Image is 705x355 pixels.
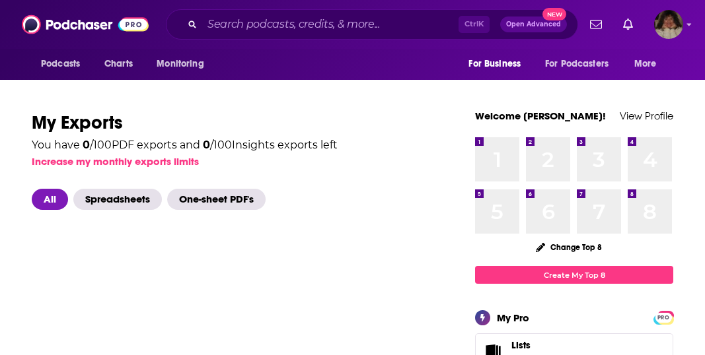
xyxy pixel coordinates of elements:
[475,266,673,284] a: Create My Top 8
[654,10,683,39] span: Logged in as angelport
[32,140,338,150] div: You have / 100 PDF exports and / 100 Insights exports left
[96,51,141,77] a: Charts
[655,312,671,322] a: PRO
[500,16,567,32] button: Open AdvancedNew
[511,339,612,351] a: Lists
[459,16,490,33] span: Ctrl K
[73,189,167,210] button: Spreadsheets
[545,55,609,73] span: For Podcasters
[618,13,638,36] a: Show notifications dropdown
[41,55,80,73] span: Podcasts
[511,339,531,351] span: Lists
[506,21,561,28] span: Open Advanced
[32,111,443,135] h1: My Exports
[620,110,673,122] a: View Profile
[147,51,221,77] button: open menu
[32,155,199,168] button: Increase my monthly exports limits
[654,10,683,39] img: User Profile
[202,14,459,35] input: Search podcasts, credits, & more...
[32,51,97,77] button: open menu
[497,311,529,324] div: My Pro
[475,110,606,122] a: Welcome [PERSON_NAME]!
[203,139,210,151] span: 0
[625,51,673,77] button: open menu
[22,12,149,37] img: Podchaser - Follow, Share and Rate Podcasts
[157,55,204,73] span: Monitoring
[83,139,90,151] span: 0
[654,10,683,39] button: Show profile menu
[634,55,657,73] span: More
[32,189,68,210] span: All
[655,313,671,323] span: PRO
[167,189,271,210] button: One-sheet PDF's
[459,51,537,77] button: open menu
[537,51,628,77] button: open menu
[73,189,162,210] span: Spreadsheets
[542,8,566,20] span: New
[528,239,610,255] button: Change Top 8
[104,55,133,73] span: Charts
[167,189,266,210] span: One-sheet PDF's
[32,189,73,210] button: All
[468,55,521,73] span: For Business
[166,9,578,40] div: Search podcasts, credits, & more...
[585,13,607,36] a: Show notifications dropdown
